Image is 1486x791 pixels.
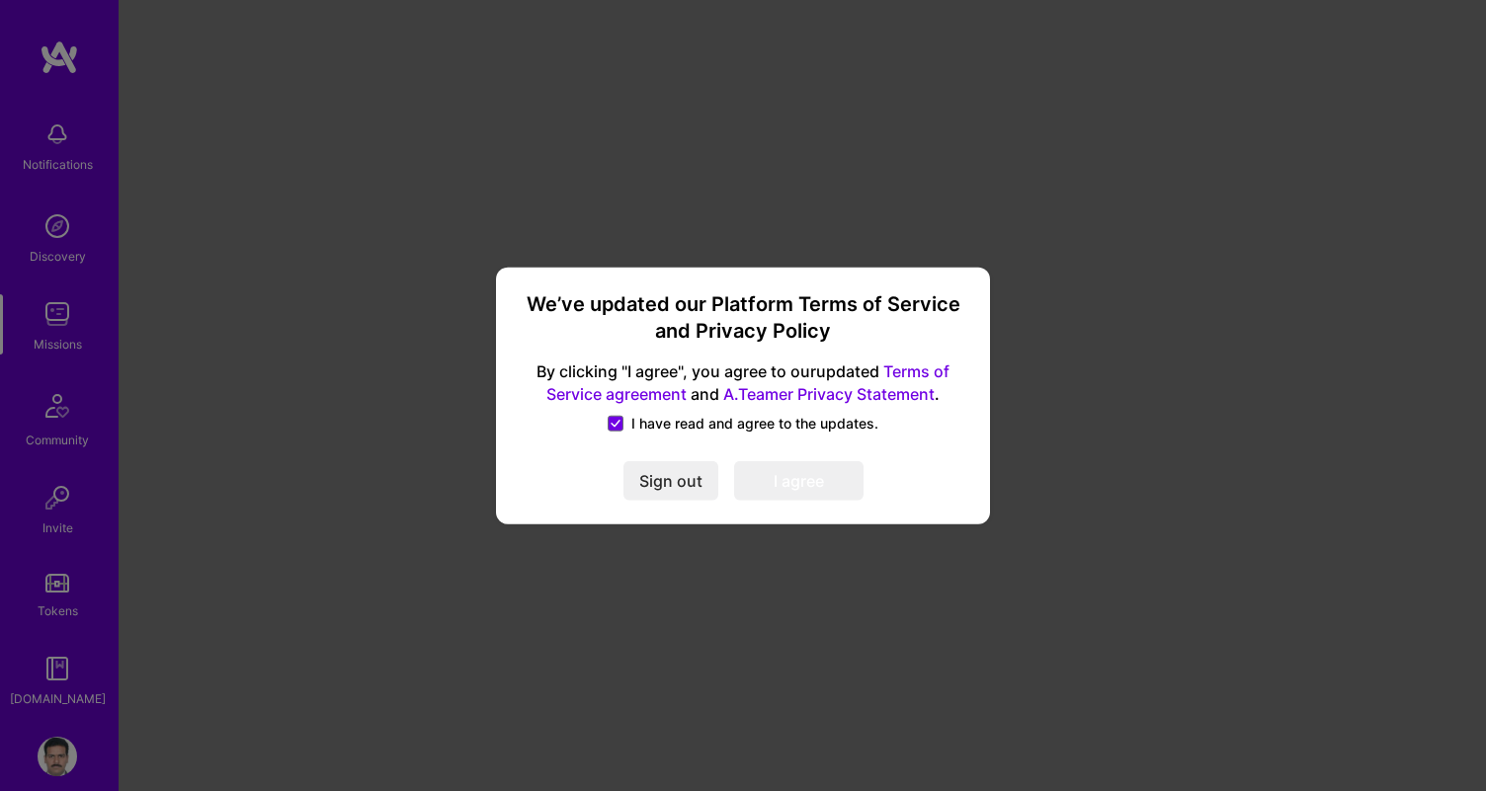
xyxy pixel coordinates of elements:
[734,461,864,501] button: I agree
[631,414,878,434] span: I have read and agree to the updates.
[723,384,935,404] a: A.Teamer Privacy Statement
[520,290,966,345] h3: We’ve updated our Platform Terms of Service and Privacy Policy
[546,361,949,404] a: Terms of Service agreement
[623,461,718,501] button: Sign out
[520,360,966,406] span: By clicking "I agree", you agree to our updated and .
